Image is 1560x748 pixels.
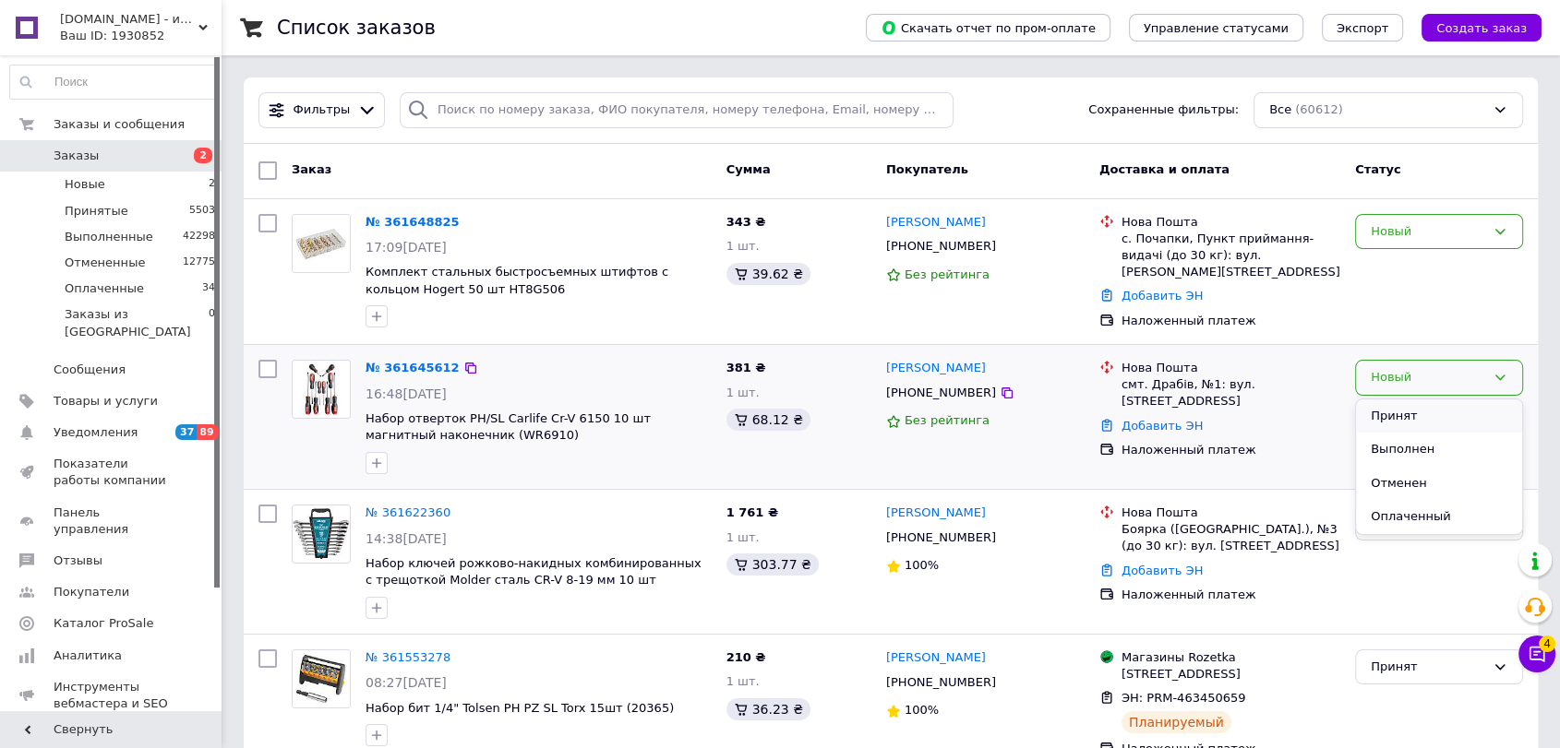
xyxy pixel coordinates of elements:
[277,17,436,39] h1: Список заказов
[292,505,351,564] a: Фото товару
[1122,587,1340,603] div: Наложенный платеж
[1122,360,1340,376] div: Нова Пошта
[886,675,996,689] span: [PHONE_NUMBER]
[726,409,810,431] div: 68.12 ₴
[1122,505,1340,521] div: Нова Пошта
[194,148,212,163] span: 2
[886,386,996,399] span: [PHONE_NUMBER]
[189,203,215,220] span: 5503
[905,413,990,427] span: Без рейтинга
[726,361,766,374] span: 381 ₴
[294,101,351,119] span: Фильтры
[866,14,1110,42] button: Скачать отчет по пром-оплате
[1371,222,1485,242] div: Новый
[366,531,447,546] span: 14:38[DATE]
[1122,231,1340,281] div: с. Почапки, Пункт приймання-видачі (до 30 кг): вул. [PERSON_NAME][STREET_ADDRESS]
[886,360,986,377] a: [PERSON_NAME]
[1269,101,1291,119] span: Все
[726,674,760,688] span: 1 шт.
[292,649,351,708] a: Фото товару
[1322,14,1403,42] button: Экспорт
[175,424,197,440] span: 37
[726,263,810,285] div: 39.62 ₴
[54,552,102,569] span: Отзывы
[293,505,350,563] img: Фото товару
[366,240,447,255] span: 17:09[DATE]
[65,176,105,193] span: Новые
[366,361,460,374] a: № 361645612
[1122,564,1203,577] a: Добавить ЭН
[366,650,450,664] a: № 361553278
[183,255,215,271] span: 12775
[60,28,222,44] div: Ваш ID: 1930852
[366,265,668,296] a: Комплект стальных быстросъемных штифтов с кольцом Hogert 50 шт HT8G506
[886,162,968,176] span: Покупатель
[209,176,215,193] span: 2
[293,650,350,707] img: Фото товару
[197,424,218,440] span: 89
[183,229,215,245] span: 42298
[1356,433,1522,467] li: Выполнен
[54,362,126,378] span: Сообщения
[726,505,778,519] span: 1 761 ₴
[1122,214,1340,231] div: Нова Пошта
[65,255,145,271] span: Отмененные
[54,679,171,712] span: Инструменты вебмастера и SEO
[905,558,939,572] span: 100%
[366,215,460,229] a: № 361648825
[1122,649,1340,666] div: Магазины Rozetka
[1122,691,1246,705] span: ЭН: PRM-463450659
[1518,635,1555,672] button: Чат с покупателем4
[1356,467,1522,501] li: Отменен
[1371,658,1485,677] div: Принят
[1122,666,1340,683] div: [STREET_ADDRESS]
[1371,368,1485,387] div: Новый
[54,647,122,664] span: Аналитика
[292,360,351,419] a: Фото товару
[366,701,674,715] a: Набор бит 1/4" Tolsen PH PZ SL Torx 15шт (20365)
[1295,102,1343,116] span: (60612)
[905,703,939,717] span: 100%
[1436,21,1527,35] span: Создать заказ
[726,215,766,229] span: 343 ₴
[1355,162,1401,176] span: Статус
[54,148,99,164] span: Заказы
[1356,399,1522,433] li: Принят
[54,424,138,441] span: Уведомления
[54,456,171,489] span: Показатели работы компании
[366,411,651,443] a: Набор отверток PH/SL Carlife Cr-V 6150 10 шт магнитный наконечник (WR6910)
[1356,500,1522,534] li: Оплаченный
[1099,162,1230,176] span: Доставка и оплата
[65,280,144,297] span: Оплаченные
[886,530,996,544] span: [PHONE_NUMBER]
[202,280,215,297] span: 34
[726,698,810,720] div: 36.23 ₴
[886,505,986,522] a: [PERSON_NAME]
[1337,21,1388,35] span: Экспорт
[1122,521,1340,554] div: Боярка ([GEOGRAPHIC_DATA].), №3 (до 30 кг): вул. [STREET_ADDRESS]
[65,203,128,220] span: Принятые
[1122,419,1203,433] a: Добавить ЭН
[209,306,215,339] span: 0
[726,239,760,253] span: 1 шт.
[54,615,153,632] span: Каталог ProSale
[54,393,158,410] span: Товары и услуги
[1122,313,1340,329] div: Наложенный платеж
[886,649,986,667] a: [PERSON_NAME]
[366,386,447,401] span: 16:48[DATE]
[905,267,990,281] span: Без рейтинга
[886,214,986,232] a: [PERSON_NAME]
[1129,14,1303,42] button: Управление статусами
[726,386,760,399] span: 1 шт.
[54,505,171,538] span: Панель управления
[366,556,702,604] a: Набор ключей рожково-накидных комбинированных с трещоткой Molder сталь CR-V 8-19 мм 10 шт (MT56110)
[54,116,185,133] span: Заказы и сообщения
[60,11,198,28] span: BiBiMir.com - интернет-магазин автоаксессуаров
[293,215,350,272] img: Фото товару
[1122,289,1203,303] a: Добавить ЭН
[881,19,1096,36] span: Скачать отчет по пром-оплате
[292,162,331,176] span: Заказ
[726,530,760,544] span: 1 шт.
